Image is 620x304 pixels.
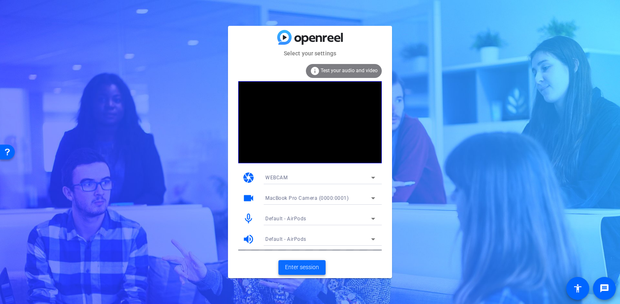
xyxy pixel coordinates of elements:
mat-icon: mic_none [242,213,255,225]
mat-icon: camera [242,171,255,184]
span: MacBook Pro Camera (0000:0001) [265,195,349,201]
img: blue-gradient.svg [277,30,343,44]
span: Default - AirPods [265,236,306,242]
mat-icon: info [310,66,320,76]
mat-icon: accessibility [573,283,583,293]
span: Enter session [285,263,319,272]
mat-card-subtitle: Select your settings [228,49,392,58]
span: WEBCAM [265,175,287,181]
mat-icon: volume_up [242,233,255,245]
span: Test your audio and video [321,68,378,73]
span: Default - AirPods [265,216,306,222]
mat-icon: videocam [242,192,255,204]
button: Enter session [278,260,326,275]
mat-icon: message [599,283,609,293]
